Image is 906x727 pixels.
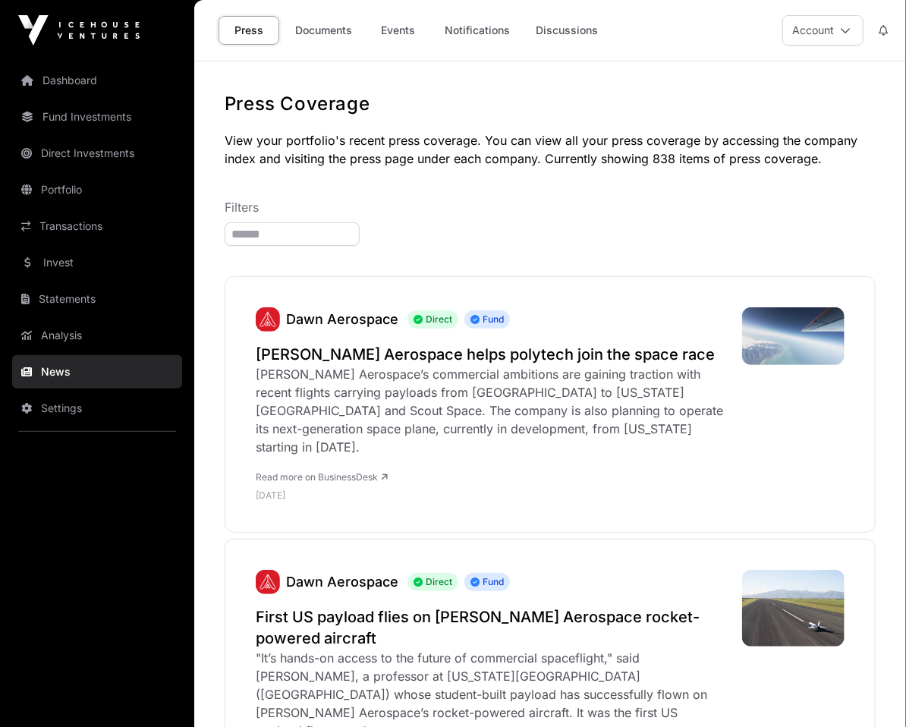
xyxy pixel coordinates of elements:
[285,16,362,45] a: Documents
[219,16,279,45] a: Press
[782,15,864,46] button: Account
[256,570,280,594] a: Dawn Aerospace
[12,209,182,243] a: Transactions
[407,573,458,591] span: Direct
[12,246,182,279] a: Invest
[18,15,140,46] img: Icehouse Ventures Logo
[12,137,182,170] a: Direct Investments
[742,570,845,647] img: Dawn-Aerospace-Aurora-with-Cal-Poly-Payload-Landed-on-Tawhaki-Runway_5388.jpeg
[12,355,182,389] a: News
[256,344,727,365] a: [PERSON_NAME] Aerospace helps polytech join the space race
[256,606,727,649] a: First US payload flies on [PERSON_NAME] Aerospace rocket-powered aircraft
[12,319,182,352] a: Analysis
[225,92,876,116] h1: Press Coverage
[407,310,458,329] span: Direct
[256,307,280,332] a: Dawn Aerospace
[286,574,398,590] a: Dawn Aerospace
[286,311,398,327] a: Dawn Aerospace
[225,131,876,168] p: View your portfolio's recent press coverage. You can view all your press coverage by accessing th...
[12,64,182,97] a: Dashboard
[225,198,876,216] p: Filters
[464,573,510,591] span: Fund
[256,307,280,332] img: Dawn-Icon.svg
[526,16,608,45] a: Discussions
[464,310,510,329] span: Fund
[12,173,182,206] a: Portfolio
[742,307,845,365] img: Dawn-Aerospace-Cal-Poly-flight.jpg
[256,365,727,456] div: [PERSON_NAME] Aerospace’s commercial ambitions are gaining traction with recent flights carrying ...
[12,100,182,134] a: Fund Investments
[12,282,182,316] a: Statements
[256,570,280,594] img: Dawn-Icon.svg
[368,16,429,45] a: Events
[435,16,520,45] a: Notifications
[830,654,906,727] iframe: Chat Widget
[256,489,727,502] p: [DATE]
[12,392,182,425] a: Settings
[256,471,388,483] a: Read more on BusinessDesk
